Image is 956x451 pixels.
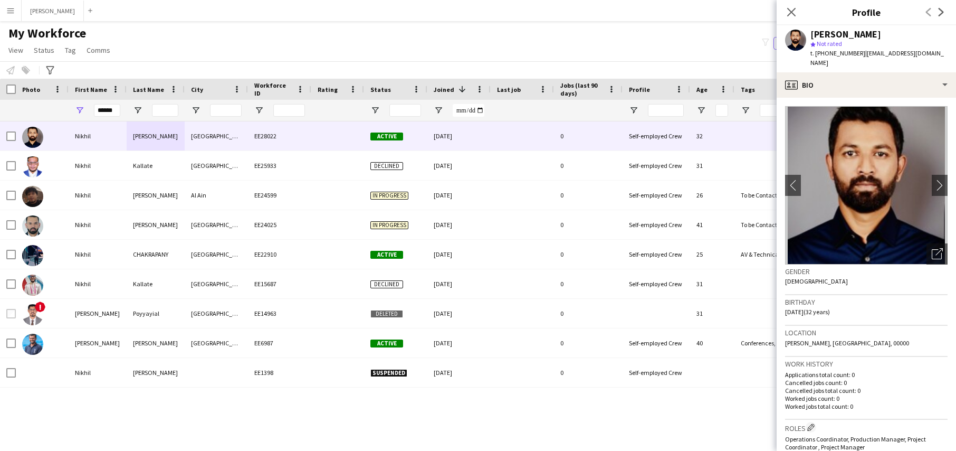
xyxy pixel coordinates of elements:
img: Nikhil Kallate [22,275,43,296]
span: In progress [370,221,408,229]
div: 31 [690,151,734,180]
div: 25 [690,240,734,269]
span: Profile [629,86,650,93]
a: Status [30,43,59,57]
div: Self-employed Crew [623,328,690,358]
div: 0 [554,210,623,239]
div: 0 [554,240,623,269]
img: Nikhil Kharate [22,127,43,148]
div: Nikhil [69,240,127,269]
div: Nikhil [69,210,127,239]
div: EE6987 [248,328,311,358]
span: Jobs (last 90 days) [560,81,604,97]
div: Nikhil [69,151,127,180]
span: Declined [370,280,403,288]
span: Workforce ID [254,81,292,97]
span: Declined [370,162,403,170]
div: [DATE] [427,299,491,328]
div: Self-employed Crew [623,210,690,239]
span: Deleted [370,310,403,318]
div: [GEOGRAPHIC_DATA] [185,121,248,151]
div: 0 [554,151,623,180]
div: [DATE] [427,181,491,210]
a: Tag [61,43,80,57]
div: EE1398 [248,358,311,387]
div: [PERSON_NAME] [127,181,185,210]
div: 26 [690,181,734,210]
div: EE14963 [248,299,311,328]
div: 31 [690,299,734,328]
div: AV & Technical, Conferences, Ceremonies & Exhibitions, Done by [PERSON_NAME] [734,240,798,269]
input: City Filter Input [210,104,242,117]
span: Tags [741,86,755,93]
span: Active [370,251,403,259]
span: Status [370,86,391,93]
div: [PERSON_NAME] [69,299,127,328]
div: [DATE] [427,121,491,151]
div: [GEOGRAPHIC_DATA] [185,269,248,298]
div: Poyyayial [127,299,185,328]
div: [PERSON_NAME] [810,30,881,39]
p: Cancelled jobs count: 0 [785,379,948,387]
div: To be Contacted By [PERSON_NAME] [734,210,798,239]
button: Everyone5,706 [773,37,826,50]
img: Nikhil Pannikar [22,186,43,207]
button: Open Filter Menu [191,106,200,115]
div: Nikhil [69,269,127,298]
span: In progress [370,192,408,200]
span: Photo [22,86,40,93]
div: 32 [690,121,734,151]
span: Last Name [133,86,164,93]
div: [DATE] [427,240,491,269]
div: [DATE] [427,328,491,358]
span: Active [370,133,403,140]
span: Age [696,86,708,93]
span: ! [35,302,45,312]
div: Self-employed Crew [623,240,690,269]
div: CHAKRAPANY [127,240,185,269]
div: [GEOGRAPHIC_DATA] [185,240,248,269]
a: Comms [82,43,114,57]
span: City [191,86,203,93]
button: Open Filter Menu [741,106,750,115]
p: Applications total count: 0 [785,371,948,379]
h3: Roles [785,422,948,433]
span: Active [370,340,403,347]
span: First Name [75,86,107,93]
button: Open Filter Menu [629,106,638,115]
div: [GEOGRAPHIC_DATA] [185,299,248,328]
button: Open Filter Menu [696,106,706,115]
div: [PERSON_NAME] [127,328,185,358]
input: Last Name Filter Input [152,104,178,117]
h3: Work history [785,359,948,369]
div: Kallate [127,269,185,298]
img: Nikhil CHAKRAPANY [22,245,43,266]
div: Self-employed Crew [623,151,690,180]
div: [PERSON_NAME] [69,328,127,358]
div: Self-employed Crew [623,121,690,151]
div: 31 [690,269,734,298]
div: [GEOGRAPHIC_DATA] [185,328,248,358]
button: Open Filter Menu [434,106,443,115]
div: 41 [690,210,734,239]
h3: Gender [785,267,948,276]
span: | [EMAIL_ADDRESS][DOMAIN_NAME] [810,49,944,67]
div: Conferences, Ceremonies & Exhibitions, Done by [PERSON_NAME], Operations, Sports [734,328,798,358]
input: Status Filter Input [389,104,421,117]
div: Kallate [127,151,185,180]
div: To be Contacted By [PERSON_NAME] [734,181,798,210]
div: 0 [554,269,623,298]
div: Self-employed Crew [623,181,690,210]
button: [PERSON_NAME] [22,1,84,21]
input: Row Selection is disabled for this row (unchecked) [6,309,16,318]
span: My Workforce [8,25,86,41]
input: Age Filter Input [715,104,728,117]
input: First Name Filter Input [94,104,120,117]
div: [DATE] [427,151,491,180]
img: Crew avatar or photo [785,106,948,265]
div: EE22910 [248,240,311,269]
span: Not rated [817,40,842,48]
button: Open Filter Menu [75,106,84,115]
img: Nikhil Kallate [22,156,43,177]
app-action-btn: Advanced filters [44,64,56,77]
